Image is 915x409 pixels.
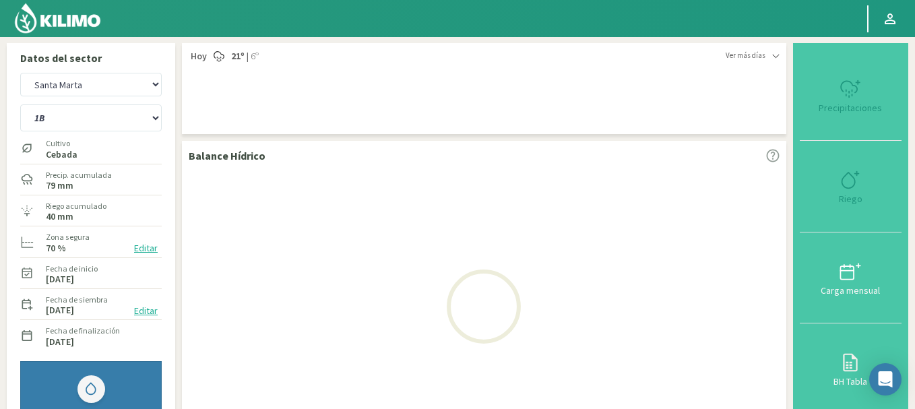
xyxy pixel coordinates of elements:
[130,303,162,319] button: Editar
[46,212,73,221] label: 40 mm
[46,244,66,253] label: 70 %
[46,150,77,159] label: Cebada
[726,50,765,61] span: Ver más días
[804,103,897,113] div: Precipitaciones
[20,50,162,66] p: Datos del sector
[46,169,112,181] label: Precip. acumulada
[46,181,73,190] label: 79 mm
[416,239,551,374] img: Loading...
[46,306,74,315] label: [DATE]
[46,325,120,337] label: Fecha de finalización
[46,263,98,275] label: Fecha de inicio
[13,2,102,34] img: Kilimo
[46,200,106,212] label: Riego acumulado
[189,148,265,164] p: Balance Hídrico
[804,286,897,295] div: Carga mensual
[800,141,902,232] button: Riego
[804,377,897,386] div: BH Tabla
[869,363,902,396] div: Open Intercom Messenger
[46,275,74,284] label: [DATE]
[231,50,245,62] strong: 21º
[46,137,77,150] label: Cultivo
[46,231,90,243] label: Zona segura
[804,194,897,203] div: Riego
[189,50,207,63] span: Hoy
[800,232,902,323] button: Carga mensual
[247,50,249,63] span: |
[130,241,162,256] button: Editar
[46,294,108,306] label: Fecha de siembra
[800,50,902,141] button: Precipitaciones
[249,50,259,63] span: 6º
[46,338,74,346] label: [DATE]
